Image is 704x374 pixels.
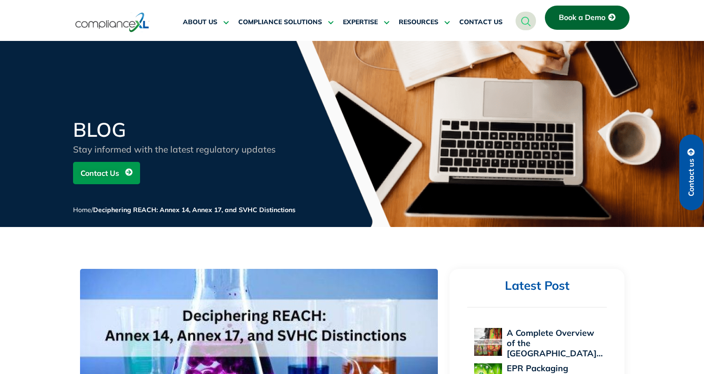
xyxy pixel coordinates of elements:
[516,12,536,30] a: navsearch-button
[545,6,630,30] a: Book a Demo
[687,159,696,196] span: Contact us
[343,18,378,27] span: EXPERTISE
[474,328,502,356] img: A Complete Overview of the EU Personal Protective Equipment Regulation 2016/425
[559,13,605,22] span: Book a Demo
[73,120,296,140] h2: BLOG
[73,144,275,155] span: Stay informed with the latest regulatory updates
[459,18,503,27] span: CONTACT US
[183,18,217,27] span: ABOUT US
[459,11,503,33] a: CONTACT US
[80,164,119,182] span: Contact Us
[73,206,295,214] span: /
[73,206,91,214] a: Home
[93,206,295,214] span: Deciphering REACH: Annex 14, Annex 17, and SVHC Distinctions
[183,11,229,33] a: ABOUT US
[399,11,450,33] a: RESOURCES
[75,12,149,33] img: logo-one.svg
[73,162,140,184] a: Contact Us
[507,327,603,359] a: A Complete Overview of the [GEOGRAPHIC_DATA]…
[679,134,704,210] a: Contact us
[238,11,334,33] a: COMPLIANCE SOLUTIONS
[238,18,322,27] span: COMPLIANCE SOLUTIONS
[467,278,607,294] h2: Latest Post
[399,18,438,27] span: RESOURCES
[343,11,389,33] a: EXPERTISE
